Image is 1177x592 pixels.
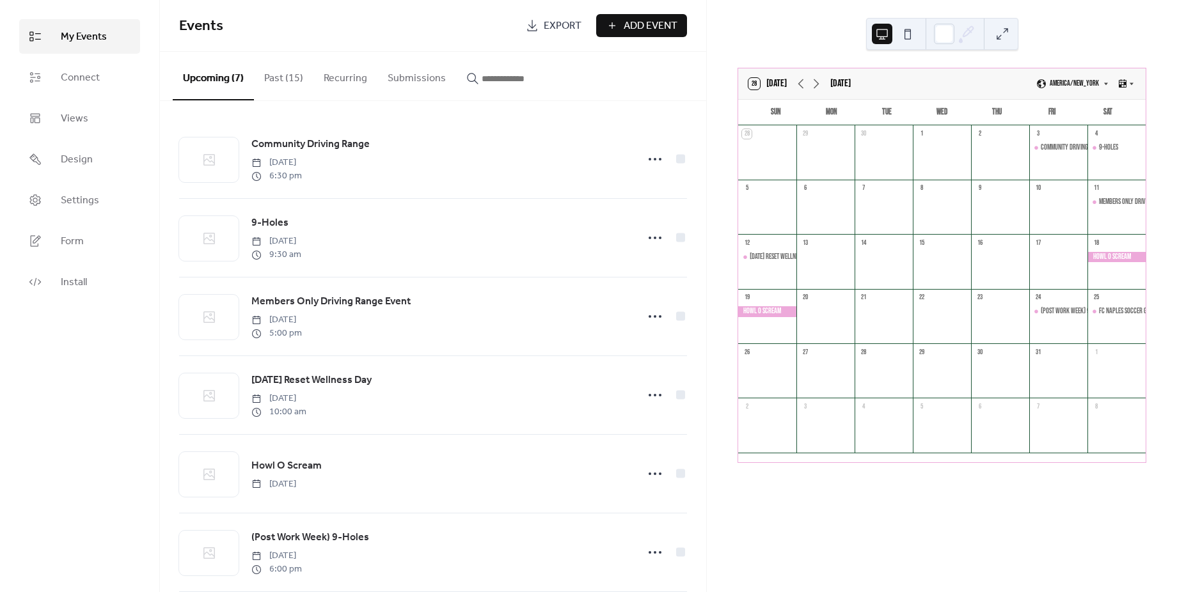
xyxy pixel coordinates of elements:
[917,183,926,193] div: 8
[1087,143,1146,153] div: 9-Holes
[251,529,369,546] a: (Post Work Week) 9-Holes
[917,401,926,411] div: 5
[251,136,370,153] a: Community Driving Range
[251,293,411,310] a: Members Only Driving Range Event
[61,29,107,45] span: My Events
[19,142,140,176] a: Design
[1029,306,1087,317] div: (Post Work Week) 9-Holes
[858,293,868,302] div: 21
[858,401,868,411] div: 4
[377,52,456,99] button: Submissions
[1080,100,1135,125] div: Sat
[917,347,926,357] div: 29
[61,234,84,249] span: Form
[917,293,926,302] div: 22
[742,238,752,247] div: 12
[1091,183,1101,193] div: 11
[975,238,984,247] div: 16
[251,215,288,231] a: 9-Holes
[624,19,677,34] span: Add Event
[1091,293,1101,302] div: 25
[917,129,926,139] div: 1
[858,183,868,193] div: 7
[1050,80,1099,88] span: America/New_York
[61,193,99,208] span: Settings
[803,100,858,125] div: Mon
[975,347,984,357] div: 30
[800,238,810,247] div: 13
[596,14,687,37] button: Add Event
[742,293,752,302] div: 19
[800,183,810,193] div: 6
[917,238,926,247] div: 15
[858,238,868,247] div: 14
[251,137,370,152] span: Community Driving Range
[1091,347,1101,357] div: 1
[975,129,984,139] div: 2
[830,76,851,91] div: [DATE]
[1091,129,1101,139] div: 4
[975,293,984,302] div: 23
[19,101,140,136] a: Views
[251,248,301,261] span: 9:30 am
[975,183,984,193] div: 9
[800,401,810,411] div: 3
[750,252,814,263] div: [DATE] Reset Wellness Day
[800,293,810,302] div: 20
[742,129,752,139] div: 28
[251,313,302,327] span: [DATE]
[61,275,87,290] span: Install
[1099,143,1118,153] div: 9-Holes
[970,100,1025,125] div: Thu
[19,265,140,299] a: Install
[1033,401,1043,411] div: 7
[313,52,377,99] button: Recurring
[544,19,581,34] span: Export
[251,458,322,474] span: Howl O Scream
[1033,347,1043,357] div: 31
[1041,143,1105,153] div: Community Driving Range
[742,347,752,357] div: 26
[1029,143,1087,153] div: Community Driving Range
[251,156,302,169] span: [DATE]
[1033,293,1043,302] div: 24
[1087,252,1146,263] div: Howl O Scream
[1033,183,1043,193] div: 10
[19,19,140,54] a: My Events
[1091,401,1101,411] div: 8
[251,327,302,340] span: 5:00 pm
[1033,129,1043,139] div: 3
[742,401,752,411] div: 2
[516,14,591,37] a: Export
[251,549,302,563] span: [DATE]
[738,306,796,317] div: Howl O Scream
[251,563,302,576] span: 6:00 pm
[1091,238,1101,247] div: 18
[1087,306,1146,317] div: FC Naples Soccer Game
[914,100,969,125] div: Wed
[19,183,140,217] a: Settings
[738,252,796,263] div: Sunday Reset Wellness Day
[1033,238,1043,247] div: 17
[254,52,313,99] button: Past (15)
[742,183,752,193] div: 5
[251,405,306,419] span: 10:00 am
[251,169,302,183] span: 6:30 pm
[1087,197,1146,208] div: Members Only Driving Range Event
[179,12,223,40] span: Events
[251,235,301,248] span: [DATE]
[61,70,100,86] span: Connect
[1099,306,1157,317] div: FC Naples Soccer Game
[61,152,93,167] span: Design
[1041,306,1106,317] div: (Post Work Week) 9-Holes
[744,75,791,93] button: 28[DATE]
[251,392,306,405] span: [DATE]
[251,372,372,389] a: [DATE] Reset Wellness Day
[173,52,254,100] button: Upcoming (7)
[748,100,803,125] div: Sun
[251,373,372,388] span: [DATE] Reset Wellness Day
[800,347,810,357] div: 27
